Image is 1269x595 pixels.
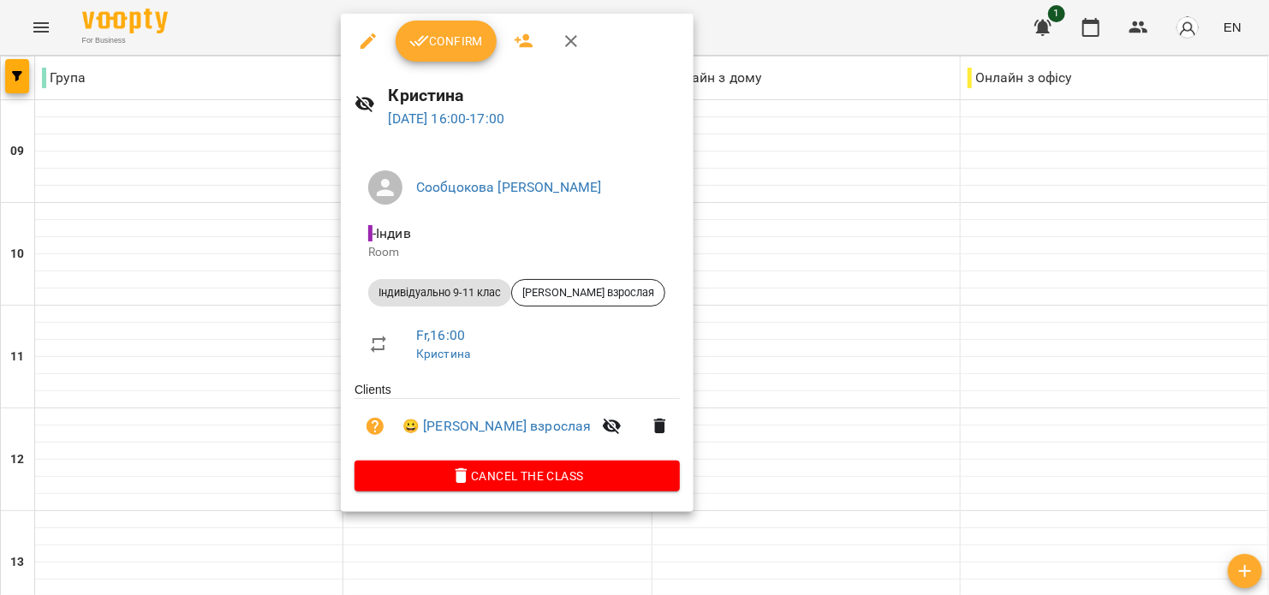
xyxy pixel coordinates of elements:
a: Кристина [416,347,470,360]
span: Cancel the class [368,466,666,486]
p: Room [368,244,666,261]
button: Cancel the class [354,461,680,491]
button: Unpaid. Bill the attendance? [354,406,396,447]
span: [PERSON_NAME] взрослая [512,285,664,300]
h6: Кристина [389,82,681,109]
a: Сообцокова [PERSON_NAME] [416,179,602,195]
button: Confirm [396,21,497,62]
a: 😀 [PERSON_NAME] взрослая [402,416,592,437]
a: Fr , 16:00 [416,327,465,343]
span: - Індив [368,225,414,241]
span: Індивідуально 9-11 клас [368,285,511,300]
a: [DATE] 16:00-17:00 [389,110,505,127]
span: Confirm [409,31,483,51]
div: [PERSON_NAME] взрослая [511,279,665,306]
ul: Clients [354,381,680,461]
